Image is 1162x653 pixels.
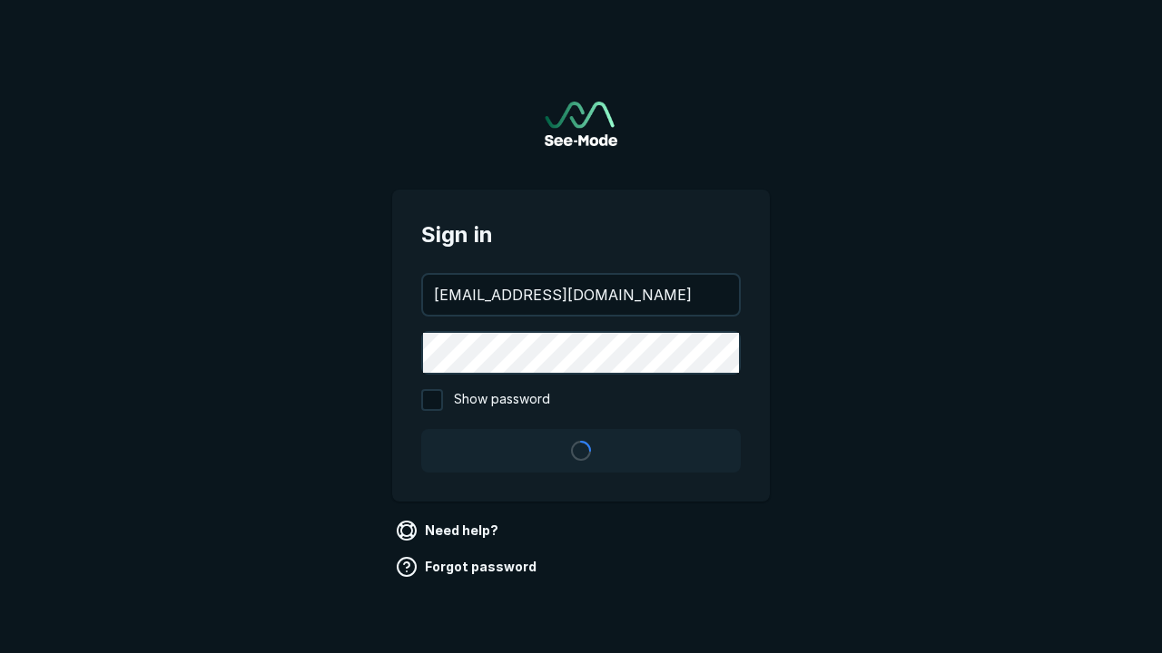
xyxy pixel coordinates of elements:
a: Forgot password [392,552,544,581]
a: Need help? [392,516,506,545]
span: Sign in [421,219,741,251]
span: Show password [454,389,550,411]
input: your@email.com [423,275,739,315]
img: See-Mode Logo [545,102,617,146]
a: Go to sign in [545,102,617,146]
